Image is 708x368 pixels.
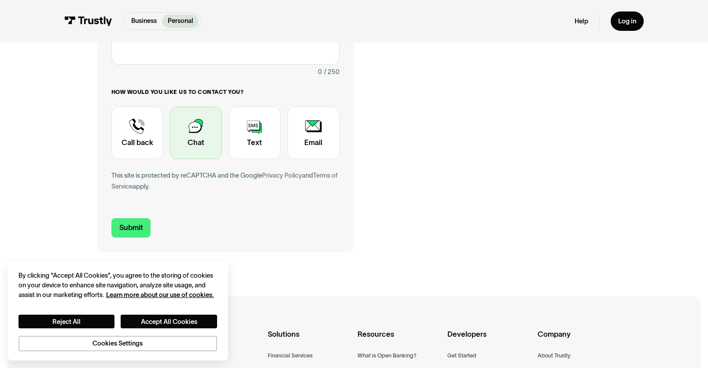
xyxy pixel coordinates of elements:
[111,170,339,192] div: This site is protected by reCAPTCHA and the Google and apply.
[18,271,217,351] div: Privacy
[268,328,350,351] div: Solutions
[611,11,643,31] a: Log in
[618,17,636,26] div: Log in
[18,271,217,300] div: By clicking “Accept All Cookies”, you agree to the storing of cookies on your device to enhance s...
[111,89,339,96] label: How would you like us to contact you?
[358,328,440,351] div: Resources
[162,15,199,28] a: Personal
[262,172,302,179] a: Privacy Policy
[268,351,313,361] a: Financial Services
[121,315,217,328] button: Accept All Cookies
[106,291,214,298] a: More information about your privacy, opens in a new tab
[447,328,530,351] div: Developers
[324,67,339,78] div: / 250
[18,336,217,351] button: Cookies Settings
[447,351,476,361] a: Get Started
[125,15,162,28] a: Business
[131,16,157,26] p: Business
[538,351,571,361] a: About Trustly
[7,262,228,361] div: Cookie banner
[538,328,620,351] div: Company
[168,16,193,26] p: Personal
[18,315,114,328] button: Reject All
[318,67,322,78] div: 0
[64,16,112,26] img: Trustly Logo
[575,17,588,26] a: Help
[111,218,151,238] input: Submit
[358,351,417,361] a: What is Open Banking?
